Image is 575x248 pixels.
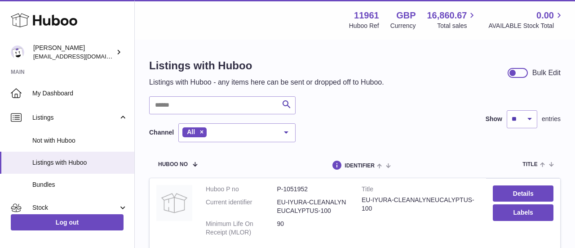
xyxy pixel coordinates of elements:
span: Total sales [437,22,477,30]
h1: Listings with Huboo [149,59,384,73]
a: Log out [11,214,124,230]
a: 0.00 AVAILABLE Stock Total [488,9,564,30]
dd: P-1051952 [277,185,349,194]
strong: Title [362,185,479,196]
span: Listings [32,113,118,122]
span: My Dashboard [32,89,128,98]
a: Details [493,185,553,202]
span: 0.00 [536,9,554,22]
span: Huboo no [158,162,188,167]
span: Stock [32,203,118,212]
strong: GBP [396,9,416,22]
span: AVAILABLE Stock Total [488,22,564,30]
span: Not with Huboo [32,136,128,145]
div: [PERSON_NAME] [33,44,114,61]
span: entries [542,115,561,123]
div: EU-IYURA-CLEANALYNEUCALYPTUS-100 [362,196,479,213]
span: All [187,128,195,135]
span: Listings with Huboo [32,158,128,167]
a: 16,860.67 Total sales [427,9,477,30]
dt: Minimum Life On Receipt (MLOR) [206,220,277,237]
strong: 11961 [354,9,379,22]
span: identifier [345,163,375,169]
dd: EU-IYURA-CLEANALYNEUCALYPTUS-100 [277,198,349,215]
dd: 90 [277,220,349,237]
span: Bundles [32,180,128,189]
p: Listings with Huboo - any items here can be sent or dropped off to Huboo. [149,77,384,87]
img: internalAdmin-11961@internal.huboo.com [11,45,24,59]
dt: Huboo P no [206,185,277,194]
span: title [522,162,537,167]
div: Huboo Ref [349,22,379,30]
span: [EMAIL_ADDRESS][DOMAIN_NAME] [33,53,132,60]
dt: Current identifier [206,198,277,215]
label: Show [486,115,502,123]
button: Labels [493,204,553,221]
span: 16,860.67 [427,9,467,22]
img: EU-IYURA-CLEANALYNEUCALYPTUS-100 [156,185,192,221]
div: Currency [390,22,416,30]
div: Bulk Edit [532,68,561,78]
label: Channel [149,128,174,137]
